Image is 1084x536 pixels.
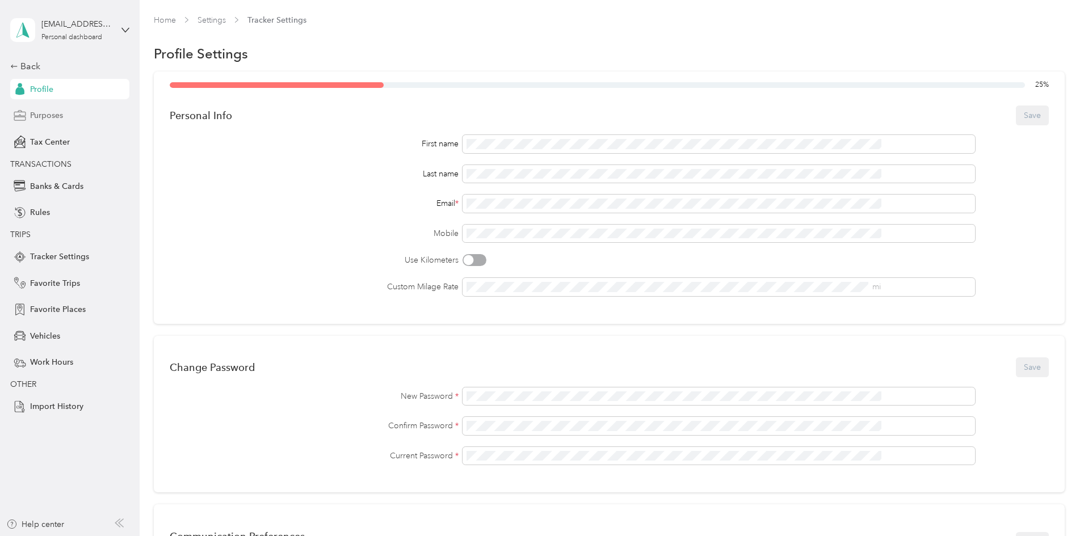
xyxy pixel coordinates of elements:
div: Last name [170,168,459,180]
span: Favorite Places [30,303,86,315]
span: Work Hours [30,356,73,368]
span: Banks & Cards [30,180,83,192]
span: TRANSACTIONS [10,159,72,169]
span: Purposes [30,109,63,121]
label: Confirm Password [170,420,459,432]
div: Personal Info [170,109,232,121]
label: New Password [170,390,459,402]
span: Import History [30,400,83,412]
label: Current Password [170,450,459,462]
span: Profile [30,83,53,95]
label: Custom Milage Rate [170,281,459,293]
a: Home [154,15,176,25]
span: mi [872,282,881,292]
span: Tax Center [30,136,70,148]
div: Email [170,197,459,209]
span: Rules [30,206,50,218]
a: Settings [198,15,226,25]
div: Personal dashboard [41,34,102,41]
span: Vehicles [30,330,60,342]
label: Mobile [170,227,459,239]
div: [EMAIL_ADDRESS][DOMAIN_NAME] [41,18,112,30]
span: Favorite Trips [30,277,80,289]
span: TRIPS [10,230,31,239]
iframe: Everlance-gr Chat Button Frame [1020,472,1084,536]
span: Tracker Settings [30,251,89,263]
span: OTHER [10,379,36,389]
label: Use Kilometers [170,254,459,266]
div: First name [170,138,459,150]
span: Tracker Settings [247,14,306,26]
div: Back [10,60,124,73]
div: Change Password [170,361,255,373]
button: Help center [6,518,64,530]
h1: Profile Settings [154,48,248,60]
span: 25 % [1035,80,1049,90]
